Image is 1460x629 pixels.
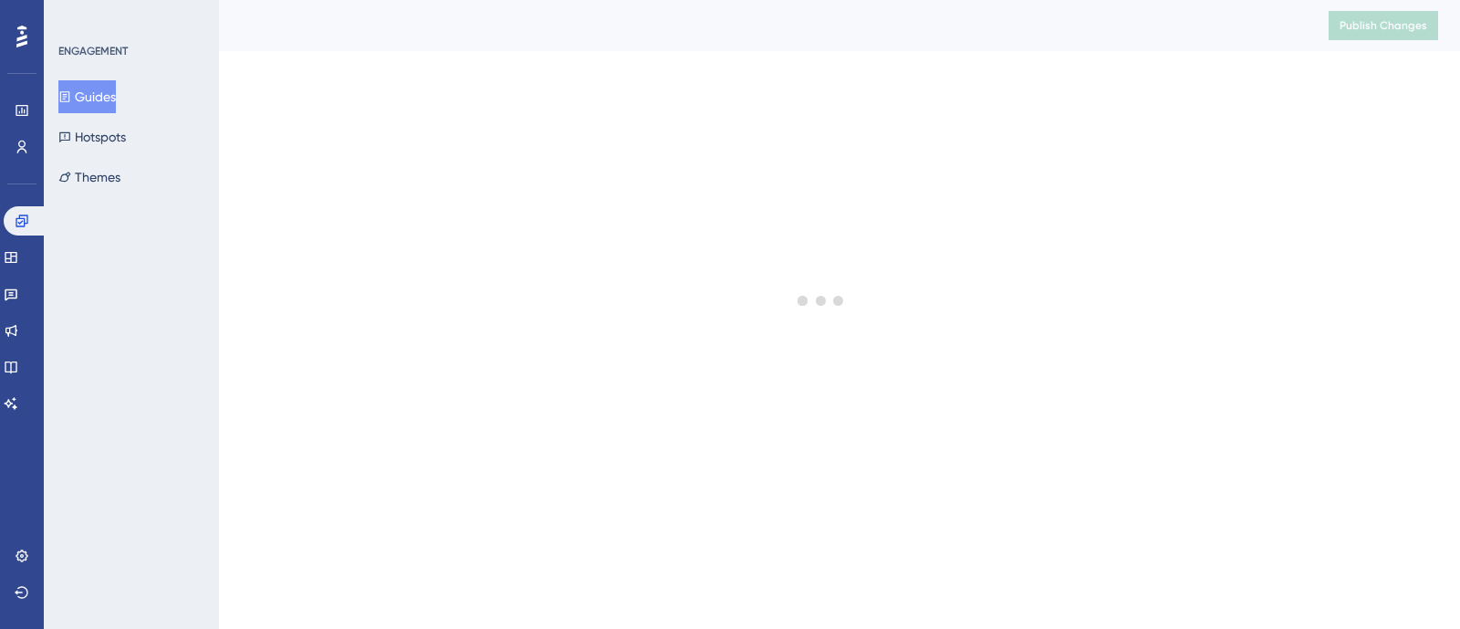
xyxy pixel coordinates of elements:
div: ENGAGEMENT [58,44,128,58]
button: Themes [58,161,120,194]
button: Publish Changes [1329,11,1438,40]
button: Guides [58,80,116,113]
button: Hotspots [58,121,126,153]
span: Publish Changes [1340,18,1427,33]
